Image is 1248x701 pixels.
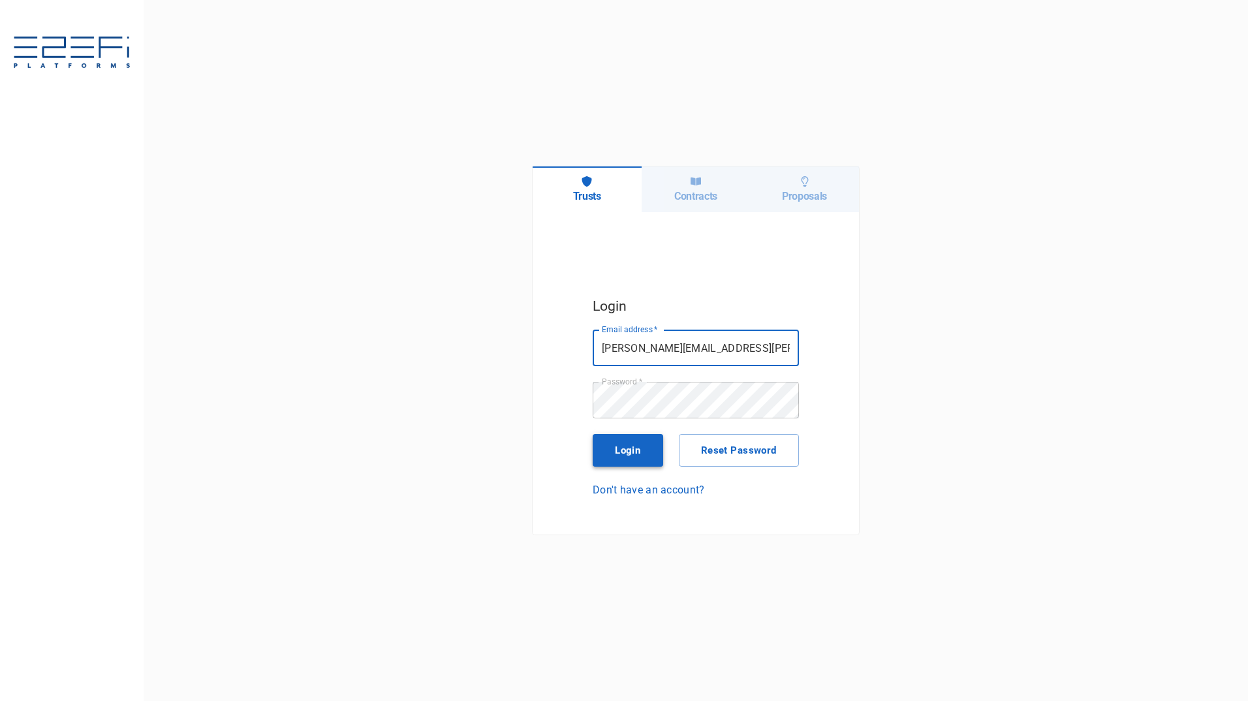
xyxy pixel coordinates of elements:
[593,482,799,497] a: Don't have an account?
[674,190,717,202] h6: Contracts
[573,190,601,202] h6: Trusts
[782,190,827,202] h6: Proposals
[593,434,663,467] button: Login
[13,37,131,70] img: svg%3e
[679,434,799,467] button: Reset Password
[602,324,658,335] label: Email address
[593,295,799,317] h5: Login
[602,376,642,387] label: Password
